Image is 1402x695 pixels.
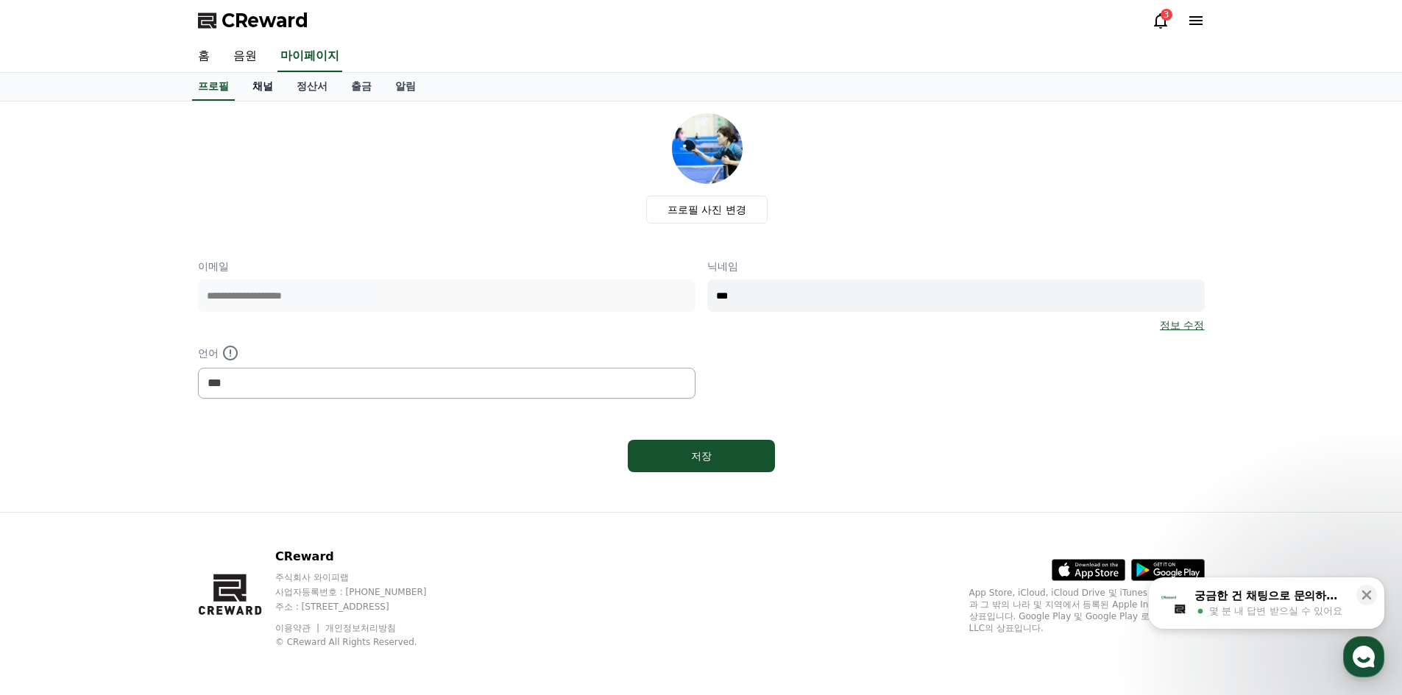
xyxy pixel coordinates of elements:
[222,9,308,32] span: CReward
[198,9,308,32] a: CReward
[186,41,222,72] a: 홈
[227,488,245,500] span: 설정
[339,73,383,101] a: 출금
[277,41,342,72] a: 마이페이지
[275,623,322,633] a: 이용약관
[135,489,152,501] span: 대화
[383,73,428,101] a: 알림
[198,259,695,274] p: 이메일
[325,623,396,633] a: 개인정보처리방침
[198,344,695,362] p: 언어
[657,449,746,463] div: 저장
[97,466,190,503] a: 대화
[1152,12,1169,29] a: 3
[285,73,339,101] a: 정산서
[275,636,455,648] p: © CReward All Rights Reserved.
[190,466,283,503] a: 설정
[275,571,455,583] p: 주식회사 와이피랩
[628,440,775,472] button: 저장
[969,587,1205,634] p: App Store, iCloud, iCloud Drive 및 iTunes Store는 미국과 그 밖의 나라 및 지역에서 등록된 Apple Inc.의 서비스 상표입니다. Goo...
[646,196,768,224] label: 프로필 사진 변경
[275,601,455,613] p: 주소 : [STREET_ADDRESS]
[275,586,455,598] p: 사업자등록번호 : [PHONE_NUMBER]
[241,73,285,101] a: 채널
[222,41,269,72] a: 음원
[46,488,55,500] span: 홈
[4,466,97,503] a: 홈
[672,113,743,184] img: profile_image
[1161,9,1172,21] div: 3
[707,259,1205,274] p: 닉네임
[275,548,455,566] p: CReward
[1160,318,1204,332] a: 정보 수정
[192,73,235,101] a: 프로필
